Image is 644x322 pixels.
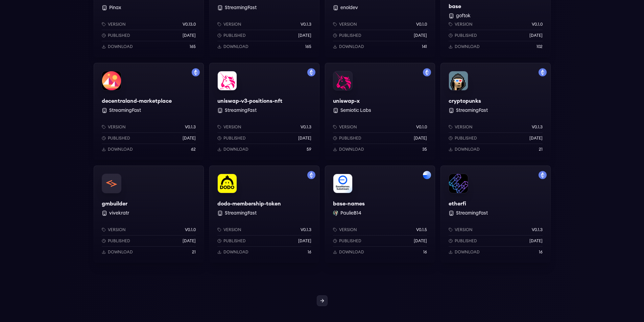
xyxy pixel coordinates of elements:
p: 62 [191,147,196,152]
p: Published [223,33,246,38]
p: 35 [422,147,427,152]
p: 141 [422,44,427,49]
p: 59 [307,147,311,152]
button: StreamingFast [225,4,257,11]
p: Published [339,33,361,38]
p: Version [339,124,357,130]
p: Published [223,135,246,141]
p: v0.1.3 [185,124,196,130]
img: Filter by mainnet network [539,171,547,179]
p: Version [108,124,126,130]
a: gmbuildergmbuilder vivekratrVersionv0.1.0Published[DATE]Download21 [94,166,204,263]
p: 16 [539,249,543,255]
p: Download [108,44,133,49]
p: v0.1.3 [532,124,543,130]
p: Download [455,147,480,152]
p: [DATE] [183,33,196,38]
button: PaulieB14 [340,210,361,217]
button: StreamingFast [456,210,488,217]
p: 21 [539,147,543,152]
p: Download [223,147,248,152]
button: StreamingFast [225,210,257,217]
p: 165 [190,44,196,49]
p: v0.1.3 [532,227,543,232]
p: v0.1.3 [301,124,311,130]
p: [DATE] [298,33,311,38]
button: enoldev [340,4,358,11]
p: v0.1.0 [532,22,543,27]
p: Download [339,147,364,152]
a: Filter by mainnet networkdodo-membership-tokendodo-membership-token StreamingFastVersionv0.1.3Pub... [209,166,319,263]
button: Semiotic Labs [340,107,371,114]
p: Published [108,238,130,244]
a: Filter by mainnet networkuniswap-v3-positions-nftuniswap-v3-positions-nft StreamingFastVersionv0.... [209,63,319,160]
img: Filter by mainnet network [192,68,200,76]
p: [DATE] [183,135,196,141]
p: v0.1.0 [416,124,427,130]
p: [DATE] [298,135,311,141]
button: vivekratr [109,210,129,217]
p: Download [455,249,480,255]
p: Version [339,227,357,232]
p: Published [455,238,477,244]
p: Published [108,33,130,38]
p: [DATE] [414,33,427,38]
p: [DATE] [414,135,427,141]
p: [DATE] [529,238,543,244]
p: Download [455,44,480,49]
p: Published [339,238,361,244]
button: StreamingFast [225,107,257,114]
p: v0.1.0 [416,22,427,27]
p: [DATE] [298,238,311,244]
p: 102 [536,44,543,49]
p: Version [455,124,473,130]
p: [DATE] [183,238,196,244]
p: [DATE] [529,33,543,38]
a: Filter by mainnet networkdecentraland-marketplacedecentraland-marketplace StreamingFastVersionv0.... [94,63,204,160]
p: Version [455,227,473,232]
p: v0.1.5 [416,227,427,232]
p: Download [108,249,133,255]
p: [DATE] [414,238,427,244]
button: StreamingFast [456,107,488,114]
p: 16 [423,249,427,255]
p: [DATE] [529,135,543,141]
button: StreamingFast [109,107,141,114]
button: goftok [456,13,471,19]
a: Filter by mainnet networketherfietherfi StreamingFastVersionv0.1.3Published[DATE]Download16 [440,166,551,263]
p: Published [339,135,361,141]
p: Version [223,227,241,232]
img: Filter by mainnet network [423,68,431,76]
p: Published [108,135,130,141]
p: 165 [305,44,311,49]
a: Filter by base networkbase-namesbase-namesPaulieB14 PaulieB14Versionv0.1.5Published[DATE]Download16 [325,166,435,263]
img: Filter by mainnet network [307,171,315,179]
p: Published [455,33,477,38]
a: Filter by mainnet networkcryptopunkscryptopunks StreamingFastVersionv0.1.3Published[DATE]Download21 [440,63,551,160]
p: Download [223,44,248,49]
img: Filter by mainnet network [307,68,315,76]
p: Version [108,227,126,232]
p: 21 [192,249,196,255]
p: Version [223,124,241,130]
p: Version [455,22,473,27]
p: Version [108,22,126,27]
img: Filter by mainnet network [539,68,547,76]
p: v0.13.0 [183,22,196,27]
p: Download [339,44,364,49]
p: v0.1.3 [301,227,311,232]
p: v0.1.0 [185,227,196,232]
p: Published [223,238,246,244]
p: 16 [308,249,311,255]
p: Version [339,22,357,27]
p: Download [223,249,248,255]
p: v0.1.3 [301,22,311,27]
a: Filter by mainnet networkuniswap-xuniswap-x Semiotic LabsVersionv0.1.0Published[DATE]Download35 [325,63,435,160]
img: Filter by base network [423,171,431,179]
p: Published [455,135,477,141]
p: Version [223,22,241,27]
p: Download [339,249,364,255]
p: Download [108,147,133,152]
button: Pinax [109,4,121,11]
